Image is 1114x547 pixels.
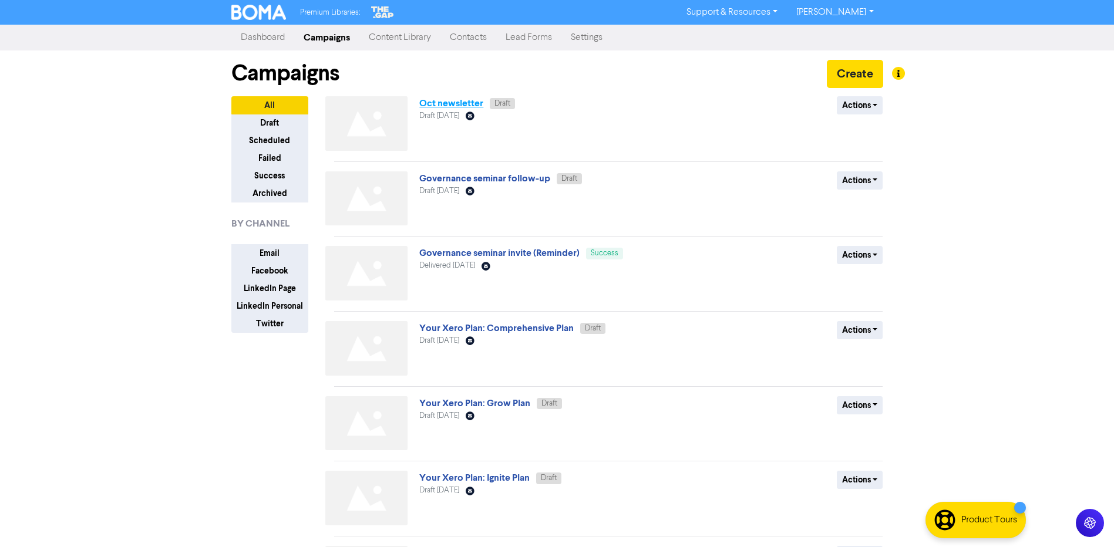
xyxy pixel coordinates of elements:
[325,96,408,151] img: Not found
[325,321,408,376] img: Not found
[419,472,530,484] a: Your Xero Plan: Ignite Plan
[419,412,459,420] span: Draft [DATE]
[419,247,580,259] a: Governance seminar invite (Reminder)
[325,246,408,300] img: Not found
[325,471,408,525] img: Not found
[440,26,496,49] a: Contacts
[231,114,308,132] button: Draft
[231,167,308,185] button: Success
[787,3,883,22] a: [PERSON_NAME]
[231,149,308,167] button: Failed
[591,249,618,257] span: Success
[837,396,883,414] button: Actions
[419,397,530,409] a: Your Xero Plan: Grow Plan
[325,396,408,451] img: Not found
[359,26,440,49] a: Content Library
[231,5,287,20] img: BOMA Logo
[231,297,308,315] button: LinkedIn Personal
[231,315,308,333] button: Twitter
[231,26,294,49] a: Dashboard
[369,5,395,20] img: The Gap
[231,244,308,262] button: Email
[325,171,408,226] img: Not found
[419,322,574,334] a: Your Xero Plan: Comprehensive Plan
[419,97,483,109] a: Oct newsletter
[1055,491,1114,547] iframe: Chat Widget
[494,100,510,107] span: Draft
[419,487,459,494] span: Draft [DATE]
[419,112,459,120] span: Draft [DATE]
[419,262,475,269] span: Delivered [DATE]
[541,474,557,482] span: Draft
[231,60,339,87] h1: Campaigns
[419,187,459,195] span: Draft [DATE]
[496,26,561,49] a: Lead Forms
[837,471,883,489] button: Actions
[541,400,557,407] span: Draft
[231,131,308,150] button: Scheduled
[837,96,883,114] button: Actions
[419,173,550,184] a: Governance seminar follow-up
[827,60,883,88] button: Create
[294,26,359,49] a: Campaigns
[837,246,883,264] button: Actions
[231,217,290,231] span: BY CHANNEL
[837,321,883,339] button: Actions
[419,337,459,345] span: Draft [DATE]
[837,171,883,190] button: Actions
[231,184,308,202] button: Archived
[677,3,787,22] a: Support & Resources
[585,325,601,332] span: Draft
[231,262,308,280] button: Facebook
[300,9,360,16] span: Premium Libraries:
[231,96,308,114] button: All
[561,26,612,49] a: Settings
[231,279,308,298] button: LinkedIn Page
[561,175,577,183] span: Draft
